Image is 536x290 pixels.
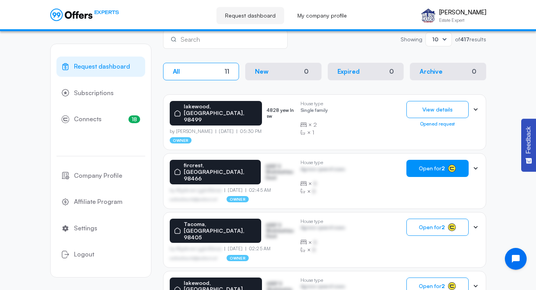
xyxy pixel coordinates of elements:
[406,219,469,236] button: Open for2
[301,160,345,165] p: House type
[301,67,312,76] div: 0
[406,160,469,177] button: Open for2
[301,108,328,115] p: Single family
[265,164,294,180] p: ASDF S Sfasfdasfdas Dasd
[74,223,97,233] span: Settings
[227,255,249,261] p: owner
[419,165,445,172] span: Open for
[328,63,404,80] button: Expired0
[170,197,218,202] p: asdfasdfasasfd@asdfasd.asf
[301,278,345,283] p: House type
[56,57,145,77] a: Request dashboard
[56,244,145,265] button: Logout
[439,9,486,16] p: [PERSON_NAME]
[246,187,271,193] p: 02:45 AM
[432,36,438,42] span: 10
[419,283,445,289] span: Open for
[170,256,218,260] p: asdfasdfasasfd@asdfasd.asf
[56,166,145,186] a: Company Profile
[406,101,469,118] button: View details
[237,129,262,134] p: 05:30 PM
[312,246,316,254] span: B
[74,114,102,124] span: Connects
[184,221,257,240] p: Tacoma, [GEOGRAPHIC_DATA], 98405
[56,109,145,129] a: Connects18
[56,218,145,239] a: Settings
[420,68,443,75] p: Archive
[439,18,486,23] p: Estate Expert
[313,239,317,246] span: B
[410,63,486,80] button: Archive0
[525,126,532,154] span: Feedback
[163,63,239,80] button: All11
[225,246,246,251] p: [DATE]
[245,63,322,80] button: New0
[74,197,123,207] span: Affiliate Program
[289,7,355,24] a: My company profile
[255,68,269,75] p: New
[170,129,216,134] p: by [PERSON_NAME]
[56,83,145,103] a: Subscriptions
[216,129,237,134] p: [DATE]
[301,187,345,195] div: ×
[389,68,394,75] div: 0
[337,68,360,75] p: Expired
[521,118,536,172] button: Feedback - Show survey
[50,9,119,21] a: EXPERTS
[419,224,445,230] span: Open for
[184,162,256,182] p: fircrest, [GEOGRAPHIC_DATA], 98466
[225,187,246,193] p: [DATE]
[267,108,294,119] p: 4828 yew ln sw
[216,7,284,24] a: Request dashboard
[441,165,445,172] strong: 2
[301,219,345,224] p: House type
[301,121,328,129] div: ×
[170,246,225,251] p: by Afgdsrwe Ljgjkdfsbvas
[455,37,486,42] p: of results
[472,68,476,75] div: 0
[312,129,314,136] span: 1
[301,225,345,232] p: Agrwsv qwervf oiuns
[460,36,469,42] strong: 417
[301,180,345,187] div: ×
[94,9,119,16] span: EXPERTS
[301,246,345,254] div: ×
[313,180,317,187] span: B
[173,68,180,75] p: All
[170,187,225,193] p: by Afgdsrwe Ljgjkdfsbvas
[301,166,345,174] p: Agrwsv qwervf oiuns
[313,121,317,129] span: 2
[301,101,328,106] p: House type
[312,187,316,195] span: B
[246,246,271,251] p: 02:25 AM
[441,283,445,289] strong: 2
[225,68,229,75] div: 11
[227,196,249,202] p: owner
[56,192,145,212] a: Affiliate Program
[74,62,130,72] span: Request dashboard
[266,223,294,239] p: ASDF S Sfasfdasfdas Dasd
[184,103,258,123] p: lakewood, [GEOGRAPHIC_DATA], 98499
[420,8,436,23] img: Erick Munoz
[301,129,328,136] div: ×
[406,121,469,127] div: Opened request
[74,249,94,260] span: Logout
[74,171,122,181] span: Company Profile
[401,37,422,42] p: Showing
[128,115,140,123] span: 18
[170,137,192,143] p: owner
[301,239,345,246] div: ×
[74,88,114,98] span: Subscriptions
[441,224,445,230] strong: 2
